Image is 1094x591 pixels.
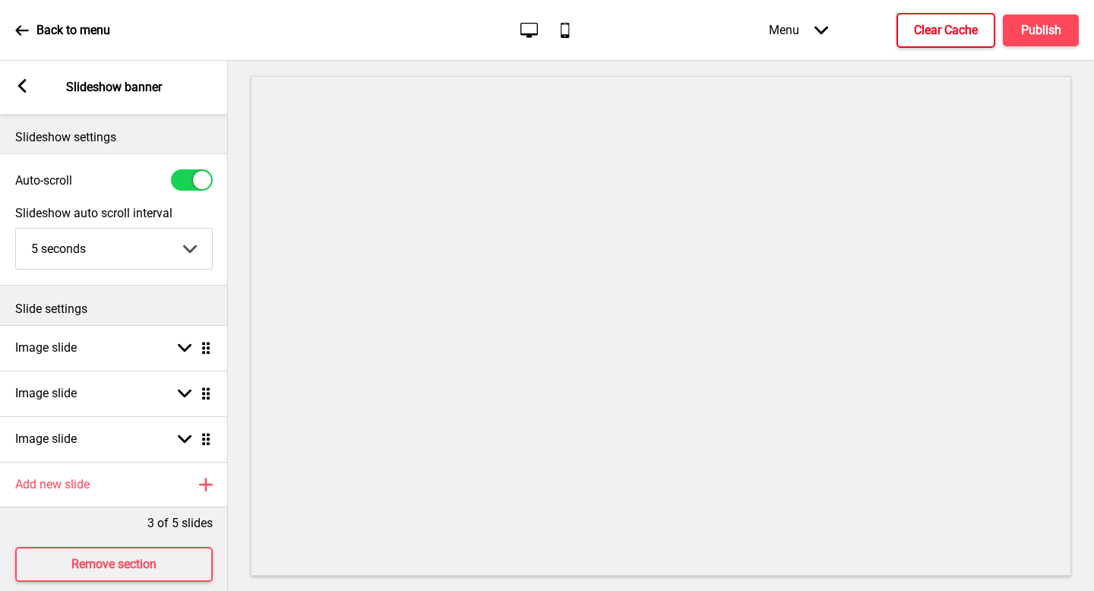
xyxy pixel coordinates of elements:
[15,547,213,582] button: Remove section
[15,301,213,318] p: Slide settings
[15,173,72,188] label: Auto-scroll
[896,13,995,48] button: Clear Cache
[1021,22,1061,39] h4: Publish
[15,385,77,402] h4: Image slide
[147,515,213,532] p: 3 of 5 slides
[66,79,162,96] p: Slideshow banner
[15,129,213,146] p: Slideshow settings
[15,206,213,220] label: Slideshow auto scroll interval
[36,22,110,39] p: Back to menu
[914,22,978,39] h4: Clear Cache
[15,340,77,356] h4: Image slide
[71,556,157,573] h4: Remove section
[15,10,110,51] a: Back to menu
[15,431,77,447] h4: Image slide
[1003,14,1079,46] button: Publish
[15,476,90,493] h4: Add new slide
[754,8,843,52] div: Menu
